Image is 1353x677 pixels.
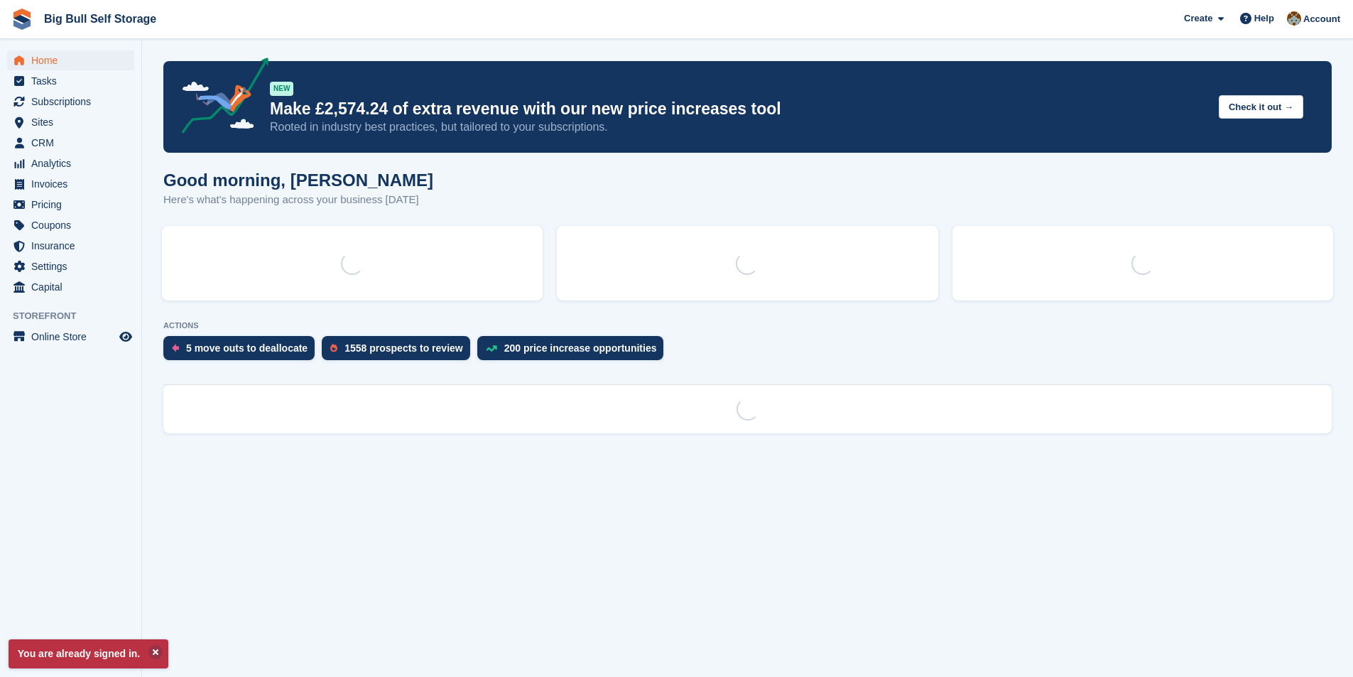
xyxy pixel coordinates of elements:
a: menu [7,133,134,153]
span: CRM [31,133,116,153]
h1: Good morning, [PERSON_NAME] [163,170,433,190]
span: Tasks [31,71,116,91]
div: 5 move outs to deallocate [186,342,308,354]
img: price_increase_opportunities-93ffe204e8149a01c8c9dc8f82e8f89637d9d84a8eef4429ea346261dce0b2c0.svg [486,345,497,352]
a: menu [7,112,134,132]
p: Make £2,574.24 of extra revenue with our new price increases tool [270,99,1207,119]
p: Rooted in industry best practices, but tailored to your subscriptions. [270,119,1207,135]
span: Home [31,50,116,70]
div: 200 price increase opportunities [504,342,657,354]
img: Mike Llewellen Palmer [1287,11,1301,26]
img: stora-icon-8386f47178a22dfd0bd8f6a31ec36ba5ce8667c1dd55bd0f319d3a0aa187defe.svg [11,9,33,30]
img: move_outs_to_deallocate_icon-f764333ba52eb49d3ac5e1228854f67142a1ed5810a6f6cc68b1a99e826820c5.svg [172,344,179,352]
a: Big Bull Self Storage [38,7,162,31]
a: 5 move outs to deallocate [163,336,322,367]
span: Pricing [31,195,116,215]
div: 1558 prospects to review [344,342,463,354]
a: menu [7,174,134,194]
span: Analytics [31,153,116,173]
button: Check it out → [1219,95,1303,119]
span: Create [1184,11,1212,26]
p: You are already signed in. [9,639,168,668]
p: Here's what's happening across your business [DATE] [163,192,433,208]
a: menu [7,71,134,91]
span: Online Store [31,327,116,347]
a: Preview store [117,328,134,345]
span: Invoices [31,174,116,194]
span: Subscriptions [31,92,116,112]
span: Settings [31,256,116,276]
img: price-adjustments-announcement-icon-8257ccfd72463d97f412b2fc003d46551f7dbcb40ab6d574587a9cd5c0d94... [170,58,269,139]
a: 1558 prospects to review [322,336,477,367]
a: menu [7,92,134,112]
a: menu [7,236,134,256]
a: menu [7,256,134,276]
img: prospect-51fa495bee0391a8d652442698ab0144808aea92771e9ea1ae160a38d050c398.svg [330,344,337,352]
span: Storefront [13,309,141,323]
a: menu [7,277,134,297]
a: menu [7,50,134,70]
span: Coupons [31,215,116,235]
a: menu [7,215,134,235]
span: Sites [31,112,116,132]
span: Capital [31,277,116,297]
a: menu [7,327,134,347]
span: Help [1254,11,1274,26]
span: Insurance [31,236,116,256]
a: 200 price increase opportunities [477,336,671,367]
p: ACTIONS [163,321,1332,330]
div: NEW [270,82,293,96]
a: menu [7,153,134,173]
a: menu [7,195,134,215]
span: Account [1303,12,1340,26]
